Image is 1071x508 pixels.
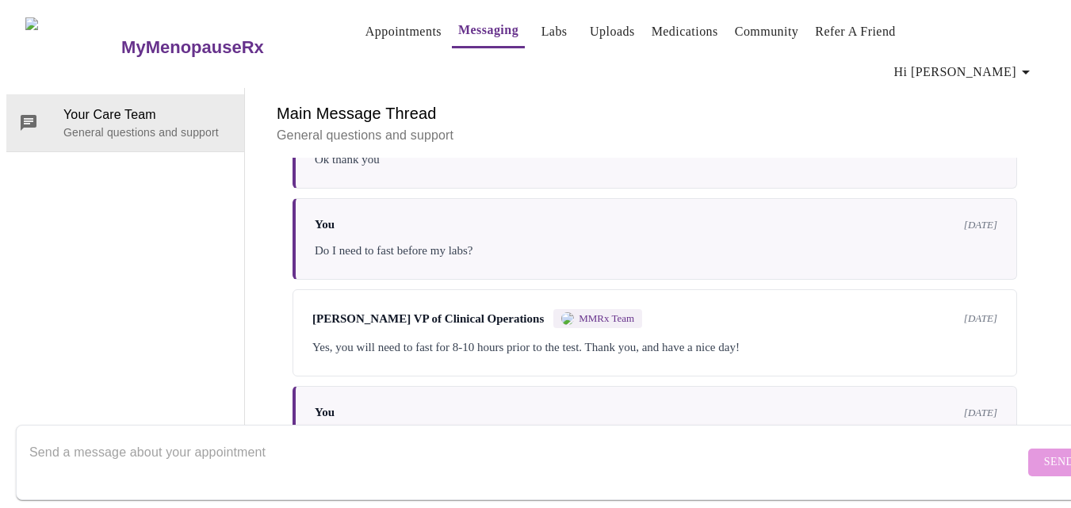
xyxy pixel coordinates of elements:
[315,406,335,419] span: You
[6,94,244,151] div: Your Care TeamGeneral questions and support
[590,21,635,43] a: Uploads
[964,219,997,231] span: [DATE]
[63,105,231,124] span: Your Care Team
[809,16,902,48] button: Refer a Friend
[365,21,442,43] a: Appointments
[964,312,997,325] span: [DATE]
[645,16,725,48] button: Medications
[815,21,896,43] a: Refer a Friend
[121,37,264,58] h3: MyMenopauseRx
[120,20,327,75] a: MyMenopauseRx
[315,241,997,260] div: Do I need to fast before my labs?
[359,16,448,48] button: Appointments
[541,21,568,43] a: Labs
[583,16,641,48] button: Uploads
[315,150,997,169] div: Ok thank you
[315,218,335,231] span: You
[964,407,997,419] span: [DATE]
[312,312,544,326] span: [PERSON_NAME] VP of Clinical Operations
[579,312,634,325] span: MMRx Team
[735,21,799,43] a: Community
[529,16,579,48] button: Labs
[561,312,574,325] img: MMRX
[452,14,525,48] button: Messaging
[29,437,1024,487] textarea: Send a message about your appointment
[894,61,1035,83] span: Hi [PERSON_NAME]
[652,21,718,43] a: Medications
[312,338,997,357] div: Yes, you will need to fast for 8-10 hours prior to the test. Thank you, and have a nice day!
[888,56,1042,88] button: Hi [PERSON_NAME]
[458,19,518,41] a: Messaging
[277,101,1033,126] h6: Main Message Thread
[63,124,231,140] p: General questions and support
[277,126,1033,145] p: General questions and support
[25,17,120,77] img: MyMenopauseRx Logo
[729,16,805,48] button: Community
